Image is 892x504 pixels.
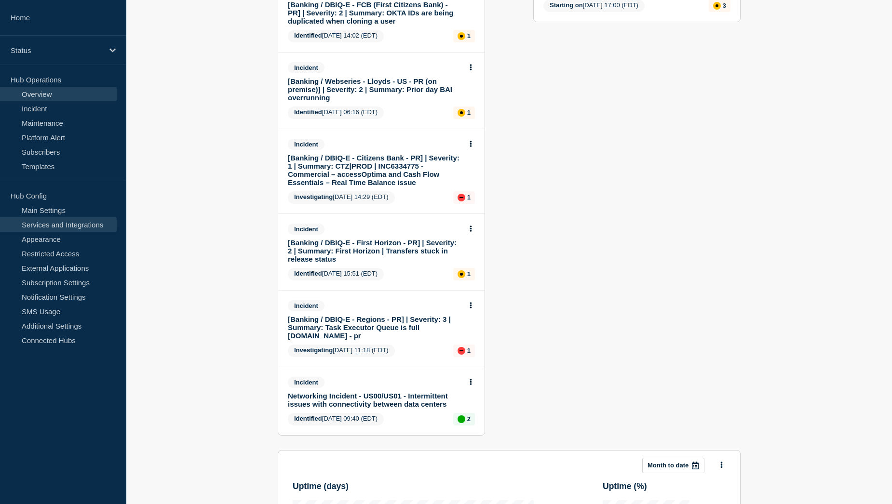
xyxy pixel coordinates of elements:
[294,32,322,39] span: Identified
[288,268,384,280] span: [DATE] 15:51 (EDT)
[288,413,384,425] span: [DATE] 09:40 (EDT)
[293,481,534,491] h3: Uptime ( days )
[723,2,726,9] p: 3
[550,1,583,9] span: Starting on
[288,377,324,388] span: Incident
[288,392,462,408] a: Networking Incident - US00/US01 - Intermittent issues with connectivity between data centers
[467,32,471,40] p: 1
[458,194,465,201] div: down
[458,270,465,278] div: affected
[294,270,322,277] span: Identified
[288,139,324,150] span: Incident
[458,32,465,40] div: affected
[288,239,462,263] a: [Banking / DBIQ-E - First Horizon - PR] | Severity: 2 | Summary: First Horizon | Transfers stuck ...
[288,224,324,235] span: Incident
[713,2,721,10] div: affected
[294,415,322,422] span: Identified
[294,346,333,354] span: Investigating
[288,30,384,42] span: [DATE] 14:02 (EDT)
[603,481,726,491] h3: Uptime ( % )
[288,77,462,102] a: [Banking / Webseries - Lloyds - US - PR (on premise)] | Severity: 2 | Summary: Prior day BAI over...
[11,46,103,54] p: Status
[288,300,324,311] span: Incident
[467,415,471,423] p: 2
[288,0,462,25] a: [Banking / DBIQ-E - FCB (First Citizens Bank) - PR] | Severity: 2 | Summary: OKTA IDs are being d...
[467,347,471,354] p: 1
[288,345,395,357] span: [DATE] 11:18 (EDT)
[294,108,322,116] span: Identified
[458,109,465,117] div: affected
[467,109,471,116] p: 1
[648,462,689,469] p: Month to date
[642,458,704,473] button: Month to date
[467,194,471,201] p: 1
[288,106,384,119] span: [DATE] 06:16 (EDT)
[294,193,333,200] span: Investigating
[288,191,395,204] span: [DATE] 14:29 (EDT)
[458,415,465,423] div: up
[288,154,462,186] a: [Banking / DBIQ-E - Citizens Bank - PR] | Severity: 1 | Summary: CTZ|PROD | INC6334775 - Commerci...
[467,270,471,278] p: 1
[458,347,465,355] div: down
[288,315,462,340] a: [Banking / DBIQ-E - Regions - PR] | Severity: 3 | Summary: Task Executor Queue is full [DOMAIN_NA...
[288,62,324,73] span: Incident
